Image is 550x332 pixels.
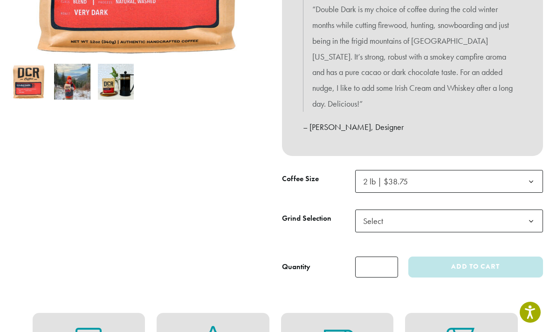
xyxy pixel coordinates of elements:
[359,212,392,230] span: Select
[355,257,398,278] input: Product quantity
[303,119,522,135] p: – [PERSON_NAME], Designer
[54,64,90,100] img: Double Dark - Image 2
[359,172,417,190] span: 2 lb | $38.75
[282,172,355,186] label: Coffee Size
[282,261,310,272] div: Quantity
[11,64,47,100] img: Double Dark
[282,212,355,225] label: Grind Selection
[98,64,134,100] img: Double Dark - Image 3
[363,176,408,187] span: 2 lb | $38.75
[355,170,543,193] span: 2 lb | $38.75
[408,257,543,278] button: Add to cart
[355,238,543,249] a: Clear Selection
[312,1,513,112] p: “Double Dark is my choice of coffee during the cold winter months while cutting firewood, hunting...
[355,210,543,232] span: Select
